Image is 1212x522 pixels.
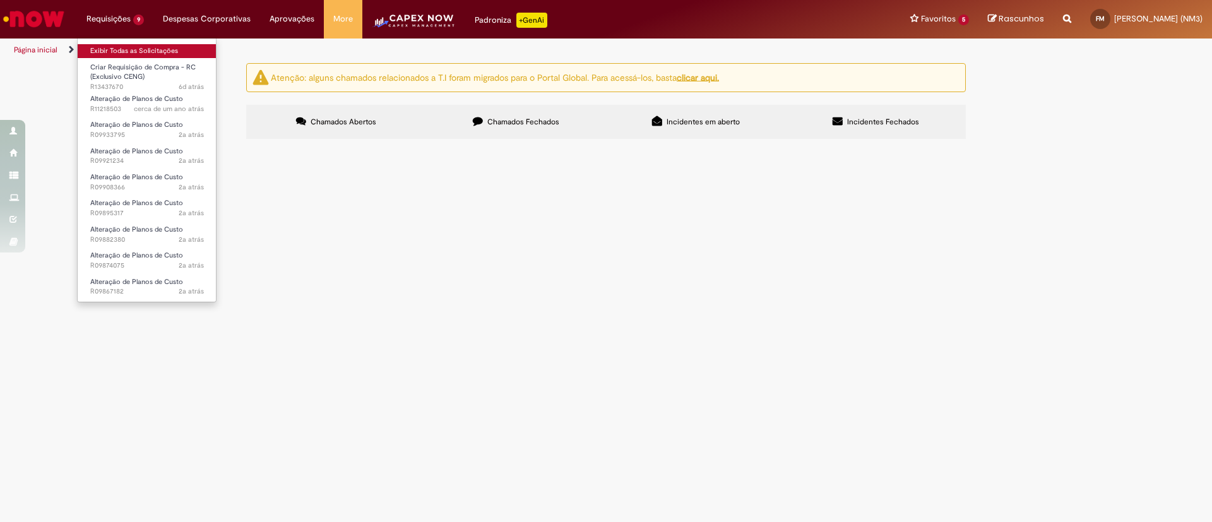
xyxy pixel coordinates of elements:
[179,156,204,165] span: 2a atrás
[179,261,204,270] time: 08/05/2023 13:26:05
[78,92,217,116] a: Aberto R11218503 : Alteração de Planos de Custo
[163,13,251,25] span: Despesas Corporativas
[90,130,204,140] span: R09933795
[90,277,183,287] span: Alteração de Planos de Custo
[90,104,204,114] span: R11218503
[372,13,456,38] img: CapexLogo5.png
[179,156,204,165] time: 15/05/2023 09:14:04
[179,82,204,92] span: 6d atrás
[78,118,217,141] a: Aberto R09933795 : Alteração de Planos de Custo
[270,13,314,25] span: Aprovações
[133,15,144,25] span: 9
[90,235,204,245] span: R09882380
[90,225,183,234] span: Alteração de Planos de Custo
[179,287,204,296] span: 2a atrás
[179,208,204,218] time: 10/05/2023 15:49:54
[271,71,719,83] ng-bind-html: Atenção: alguns chamados relacionados a T.I foram migrados para o Portal Global. Para acessá-los,...
[999,13,1044,25] span: Rascunhos
[78,145,217,168] a: Aberto R09921234 : Alteração de Planos de Custo
[90,156,204,166] span: R09921234
[90,261,204,271] span: R09874075
[179,287,204,296] time: 05/05/2023 15:42:13
[78,223,217,246] a: Aberto R09882380 : Alteração de Planos de Custo
[77,38,217,302] ul: Requisições
[333,13,353,25] span: More
[1114,13,1203,24] span: [PERSON_NAME] (NM3)
[86,13,131,25] span: Requisições
[78,249,217,272] a: Aberto R09874075 : Alteração de Planos de Custo
[78,44,217,58] a: Exibir Todas as Solicitações
[487,117,559,127] span: Chamados Fechados
[988,13,1044,25] a: Rascunhos
[78,275,217,299] a: Aberto R09867182 : Alteração de Planos de Custo
[1096,15,1105,23] span: FM
[677,71,719,83] a: clicar aqui.
[90,94,183,104] span: Alteração de Planos de Custo
[667,117,740,127] span: Incidentes em aberto
[90,198,183,208] span: Alteração de Planos de Custo
[311,117,376,127] span: Chamados Abertos
[1,6,66,32] img: ServiceNow
[179,130,204,139] time: 17/05/2023 16:53:36
[179,130,204,139] span: 2a atrás
[516,13,547,28] p: +GenAi
[134,104,204,114] time: 08/03/2024 16:43:33
[179,261,204,270] span: 2a atrás
[475,13,547,28] div: Padroniza
[90,208,204,218] span: R09895317
[179,208,204,218] span: 2a atrás
[14,45,57,55] a: Página inicial
[179,182,204,192] span: 2a atrás
[90,146,183,156] span: Alteração de Planos de Custo
[90,251,183,260] span: Alteração de Planos de Custo
[90,182,204,193] span: R09908366
[179,235,204,244] span: 2a atrás
[134,104,204,114] span: cerca de um ano atrás
[90,120,183,129] span: Alteração de Planos de Custo
[78,61,217,88] a: Aberto R13437670 : Criar Requisição de Compra - RC (Exclusivo CENG)
[847,117,919,127] span: Incidentes Fechados
[958,15,969,25] span: 5
[179,182,204,192] time: 12/05/2023 08:35:18
[90,82,204,92] span: R13437670
[9,39,799,62] ul: Trilhas de página
[90,287,204,297] span: R09867182
[90,172,183,182] span: Alteração de Planos de Custo
[921,13,956,25] span: Favoritos
[78,170,217,194] a: Aberto R09908366 : Alteração de Planos de Custo
[179,82,204,92] time: 21/08/2025 17:07:50
[179,235,204,244] time: 09/05/2023 12:52:13
[78,196,217,220] a: Aberto R09895317 : Alteração de Planos de Custo
[90,62,196,82] span: Criar Requisição de Compra - RC (Exclusivo CENG)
